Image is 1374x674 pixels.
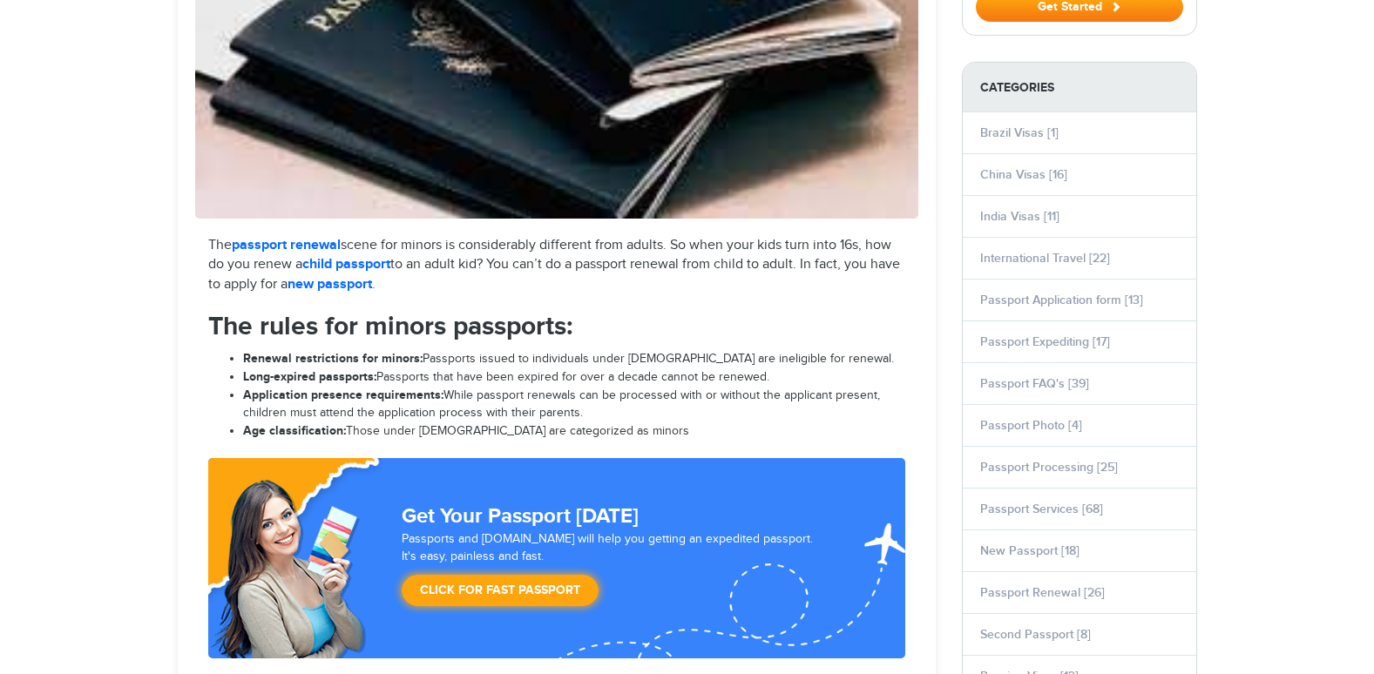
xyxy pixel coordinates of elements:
a: India Visas [11] [980,209,1059,224]
a: Second Passport [8] [980,627,1091,642]
strong: Get Your Passport [DATE] [402,503,639,529]
a: Passport Renewal [26] [980,585,1105,600]
a: Passport FAQ's [39] [980,376,1089,391]
a: Passport Application form [13] [980,293,1143,307]
a: Passport Expediting [17] [980,334,1110,349]
p: The scene for minors is considerably different from adults. So when your kids turn into 16s, how ... [208,236,905,296]
li: Passports issued to individuals under [DEMOGRAPHIC_DATA] are ineligible for renewal. [243,350,905,368]
strong: Categories [963,63,1196,112]
a: Click for Fast Passport [402,575,599,606]
a: Passport Photo [4] [980,418,1082,433]
a: passport renewal [232,237,341,253]
strong: Application presence requirements: [243,388,443,402]
a: Passport Services [68] [980,502,1103,516]
li: Passports that have been expired for over a decade cannot be renewed. [243,368,905,387]
strong: Renewal restrictions for minors: [243,351,423,366]
strong: Long-expired passports: [243,369,376,384]
li: Those under [DEMOGRAPHIC_DATA] are categorized as minors [243,422,905,441]
strong: Age classification: [243,423,346,438]
a: New Passport [18] [980,543,1080,558]
a: new passport [288,276,372,293]
a: International Travel [22] [980,251,1110,266]
div: Passports and [DOMAIN_NAME] will help you getting an expedited passport. It's easy, painless and ... [395,531,829,615]
a: Passport Processing [25] [980,460,1118,475]
a: child passport [302,256,390,273]
strong: The rules for minors passports: [208,311,572,342]
a: Brazil Visas [1] [980,125,1059,140]
li: While passport renewals can be processed with or without the applicant present, children must att... [243,387,905,422]
a: China Visas [16] [980,167,1067,182]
